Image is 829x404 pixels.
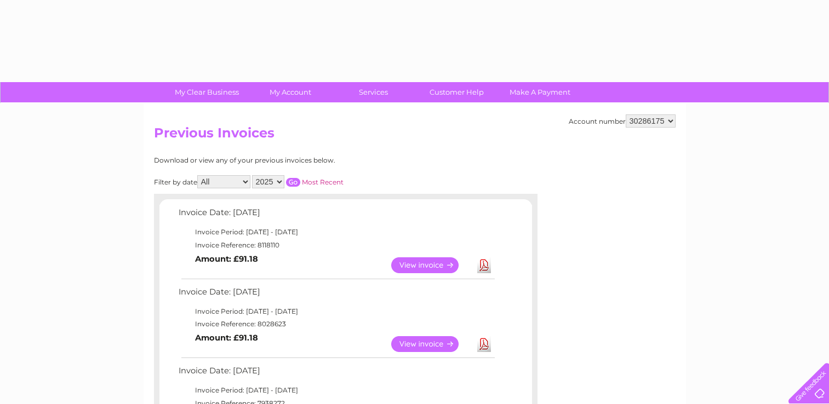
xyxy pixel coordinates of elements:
td: Invoice Period: [DATE] - [DATE] [176,305,496,318]
td: Invoice Reference: 8028623 [176,318,496,331]
a: Make A Payment [495,82,585,102]
a: View [391,336,472,352]
a: Customer Help [411,82,502,102]
b: Amount: £91.18 [195,333,258,343]
td: Invoice Period: [DATE] - [DATE] [176,384,496,397]
a: My Account [245,82,335,102]
td: Invoice Reference: 8118110 [176,239,496,252]
a: Download [477,336,491,352]
div: Filter by date [154,175,442,188]
h2: Previous Invoices [154,125,676,146]
b: Amount: £91.18 [195,254,258,264]
td: Invoice Date: [DATE] [176,205,496,226]
div: Account number [569,114,676,128]
td: Invoice Date: [DATE] [176,363,496,384]
div: Download or view any of your previous invoices below. [154,157,442,164]
a: Download [477,257,491,273]
a: View [391,257,472,273]
td: Invoice Period: [DATE] - [DATE] [176,226,496,239]
a: My Clear Business [162,82,252,102]
a: Services [328,82,419,102]
td: Invoice Date: [DATE] [176,285,496,305]
a: Most Recent [302,178,344,186]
